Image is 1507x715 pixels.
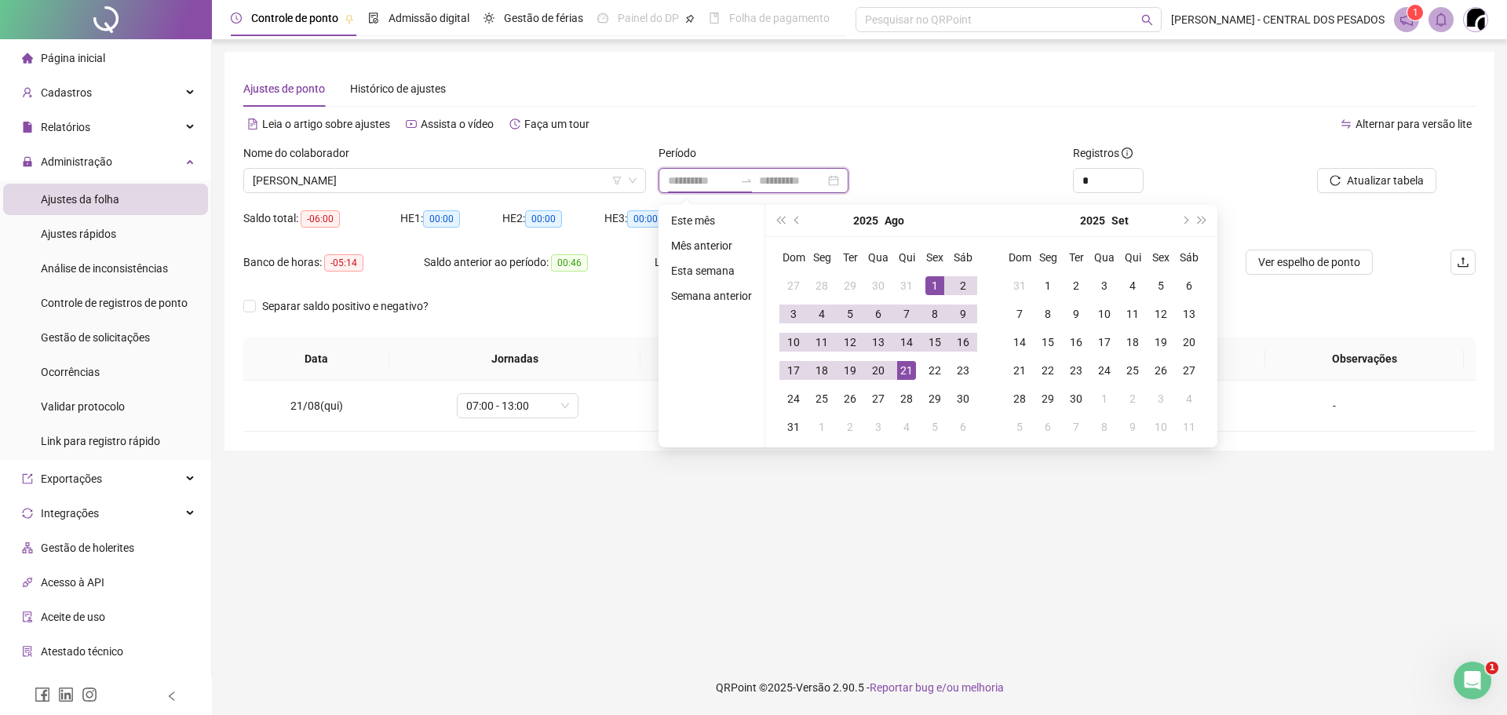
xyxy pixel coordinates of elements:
div: 30 [1067,389,1086,408]
div: 23 [954,361,972,380]
span: Integrações [41,507,99,520]
span: Atualizar tabela [1347,172,1424,189]
span: Faça um tour [524,118,589,130]
td: 2025-08-15 [921,328,949,356]
td: 2025-09-25 [1118,356,1147,385]
div: 27 [869,389,888,408]
button: super-prev-year [772,205,789,236]
div: 14 [897,333,916,352]
td: 2025-09-08 [1034,300,1062,328]
div: 7 [1067,418,1086,436]
span: Histórico de ajustes [350,82,446,95]
div: 1 [1038,276,1057,295]
div: 3 [1151,389,1170,408]
div: 14 [1010,333,1029,352]
span: export [22,473,33,484]
span: Leia o artigo sobre ajustes [262,118,390,130]
div: 29 [1038,389,1057,408]
div: 2 [841,418,859,436]
div: 12 [1151,305,1170,323]
div: 7 [1010,305,1029,323]
td: 2025-08-08 [921,300,949,328]
div: 6 [954,418,972,436]
th: Qui [1118,243,1147,272]
td: 2025-09-27 [1175,356,1203,385]
span: Página inicial [41,52,105,64]
div: 29 [841,276,859,295]
span: Folha de pagamento [729,12,830,24]
td: 2025-08-27 [864,385,892,413]
span: youtube [406,119,417,130]
li: Esta semana [665,261,758,280]
button: year panel [1080,205,1105,236]
div: 19 [1151,333,1170,352]
div: 5 [925,418,944,436]
span: 1 [1413,7,1418,18]
td: 2025-09-30 [1062,385,1090,413]
span: down [628,176,637,185]
span: file-text [247,119,258,130]
th: Ter [1062,243,1090,272]
button: prev-year [789,205,806,236]
div: 4 [812,305,831,323]
span: Gestão de solicitações [41,331,150,344]
td: 2025-09-15 [1034,328,1062,356]
td: 2025-10-06 [1034,413,1062,441]
span: CLÁUDIO MÁRCIO MELO FERREIRA [253,169,637,192]
span: bell [1434,13,1448,27]
span: Painel do DP [618,12,679,24]
div: 11 [1123,305,1142,323]
div: 1 [1095,389,1114,408]
span: home [22,53,33,64]
span: filter [612,176,622,185]
span: Separar saldo positivo e negativo? [256,297,435,315]
span: Gestão de férias [504,12,583,24]
div: 4 [1180,389,1199,408]
td: 2025-08-18 [808,356,836,385]
div: 8 [925,305,944,323]
div: 25 [812,389,831,408]
td: 2025-08-01 [921,272,949,300]
th: Data [243,337,389,381]
sup: 1 [1407,5,1423,20]
span: Observações [1278,350,1451,367]
td: 2025-08-06 [864,300,892,328]
span: left [166,691,177,702]
td: 2025-09-18 [1118,328,1147,356]
td: 2025-09-10 [1090,300,1118,328]
td: 2025-10-09 [1118,413,1147,441]
span: swap-right [740,174,753,187]
td: 2025-09-16 [1062,328,1090,356]
div: Saldo total: [243,210,400,228]
td: 2025-09-06 [949,413,977,441]
td: 2025-10-01 [1090,385,1118,413]
span: -06:00 [301,210,340,228]
th: Sex [921,243,949,272]
span: info-circle [1122,148,1133,159]
div: 22 [925,361,944,380]
li: Semana anterior [665,286,758,305]
div: 25 [1123,361,1142,380]
span: facebook [35,687,50,702]
span: Exportações [41,472,102,485]
th: Seg [808,243,836,272]
span: solution [22,646,33,657]
td: 2025-10-11 [1175,413,1203,441]
span: swap [1341,119,1352,130]
span: 1 [1486,662,1498,674]
td: 2025-10-03 [1147,385,1175,413]
div: 21 [897,361,916,380]
button: month panel [1111,205,1129,236]
div: 2 [954,276,972,295]
div: 13 [869,333,888,352]
td: 2025-08-25 [808,385,836,413]
th: Sáb [1175,243,1203,272]
span: Atestado técnico [41,645,123,658]
div: 20 [869,361,888,380]
td: 2025-09-01 [1034,272,1062,300]
td: 2025-09-21 [1005,356,1034,385]
div: 8 [1038,305,1057,323]
td: 2025-09-04 [892,413,921,441]
td: 2025-10-10 [1147,413,1175,441]
div: 6 [1180,276,1199,295]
